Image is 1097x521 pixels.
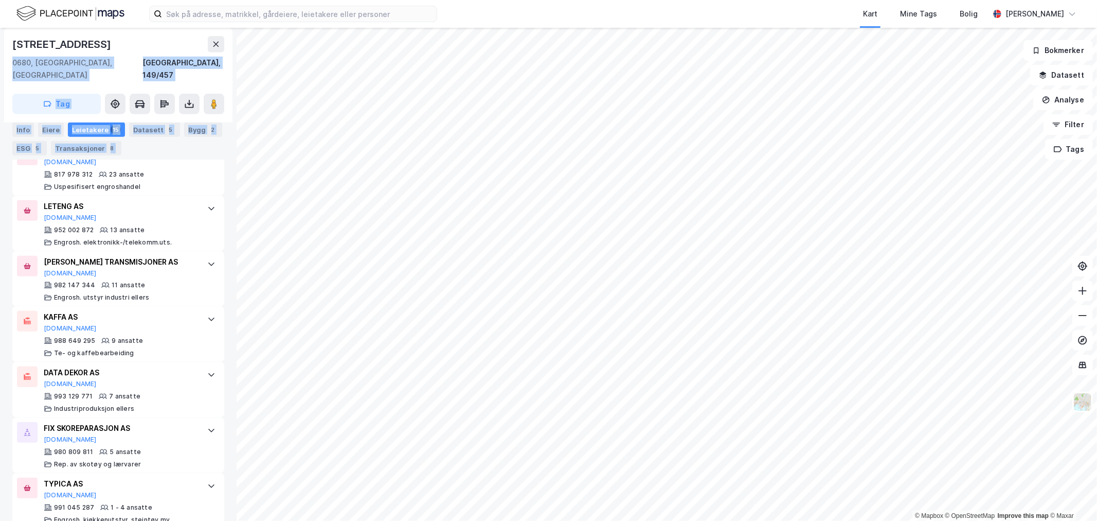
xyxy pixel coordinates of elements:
[129,123,180,137] div: Datasett
[38,123,64,137] div: Eiere
[54,448,93,456] div: 980 809 811
[12,123,34,137] div: Info
[44,436,97,444] button: [DOMAIN_NAME]
[54,226,94,234] div: 952 002 872
[1044,114,1093,135] button: Filter
[32,143,43,153] div: 5
[1046,472,1097,521] div: Kontrollprogram for chat
[1073,392,1092,412] img: Z
[107,143,117,153] div: 8
[1045,139,1093,160] button: Tags
[110,226,145,234] div: 13 ansatte
[44,380,97,388] button: [DOMAIN_NAME]
[945,512,995,519] a: OpenStreetMap
[51,141,121,155] div: Transaksjoner
[44,214,97,222] button: [DOMAIN_NAME]
[44,367,197,379] div: DATA DEKOR AS
[54,392,93,401] div: 993 129 771
[44,311,197,323] div: KAFFA AS
[162,6,437,22] input: Søk på adresse, matrikkel, gårdeiere, leietakere eller personer
[44,256,197,268] div: [PERSON_NAME] TRANSMISJONER AS
[166,125,176,135] div: 5
[12,141,47,155] div: ESG
[109,392,140,401] div: 7 ansatte
[960,8,978,20] div: Bolig
[44,269,97,277] button: [DOMAIN_NAME]
[54,337,95,345] div: 988 649 295
[44,324,97,333] button: [DOMAIN_NAME]
[208,125,218,135] div: 2
[54,349,134,357] div: Te- og kaffebearbeiding
[54,293,149,302] div: Engrosh. utstyr industri ellers
[44,478,197,490] div: TYPICA AS
[1046,472,1097,521] iframe: Chat Widget
[54,170,93,179] div: 817 978 312
[54,460,141,468] div: Rep. av skotøy og lærvarer
[1005,8,1064,20] div: [PERSON_NAME]
[143,57,224,81] div: [GEOGRAPHIC_DATA], 149/457
[112,281,145,289] div: 11 ansatte
[900,8,937,20] div: Mine Tags
[44,200,197,213] div: LETENG AS
[44,158,97,166] button: [DOMAIN_NAME]
[12,57,143,81] div: 0680, [GEOGRAPHIC_DATA], [GEOGRAPHIC_DATA]
[12,94,101,114] button: Tag
[68,123,125,137] div: Leietakere
[184,123,222,137] div: Bygg
[12,36,113,53] div: [STREET_ADDRESS]
[54,183,140,191] div: Uspesifisert engroshandel
[1023,40,1093,61] button: Bokmerker
[16,5,124,23] img: logo.f888ab2527a4732fd821a326f86c7f29.svg
[54,238,172,247] div: Engrosh. elektronikk-/telekomm.uts.
[1033,90,1093,110] button: Analyse
[111,125,121,135] div: 15
[54,405,134,413] div: Industriproduksjon ellers
[915,512,943,519] a: Mapbox
[110,448,141,456] div: 5 ansatte
[54,503,94,512] div: 991 045 287
[1030,65,1093,85] button: Datasett
[863,8,877,20] div: Kart
[112,337,143,345] div: 9 ansatte
[44,491,97,499] button: [DOMAIN_NAME]
[54,281,95,289] div: 982 147 344
[111,503,152,512] div: 1 - 4 ansatte
[998,512,1049,519] a: Improve this map
[109,170,144,179] div: 23 ansatte
[44,422,197,435] div: FIX SKOREPARASJON AS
